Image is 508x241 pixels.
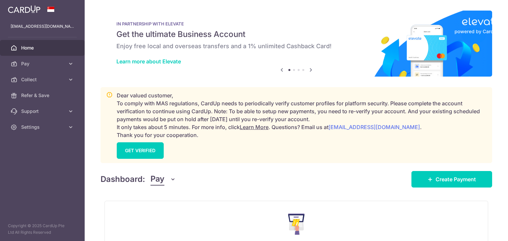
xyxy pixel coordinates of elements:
[116,42,476,50] h6: Enjoy free local and overseas transfers and a 1% unlimited Cashback Card!
[21,76,65,83] span: Collect
[11,23,74,30] p: [EMAIL_ADDRESS][DOMAIN_NAME]
[150,173,176,186] button: Pay
[21,124,65,130] span: Settings
[101,11,492,77] img: Renovation banner
[240,124,269,130] a: Learn More
[117,91,487,139] p: Dear valued customer, To comply with MAS regulations, CardUp needs to periodically verify custome...
[150,173,164,186] span: Pay
[21,92,65,99] span: Refer & Save
[116,21,476,26] p: IN PARTNERSHIP WITH ELEVATE
[116,29,476,40] h5: Get the ultimate Business Account
[21,60,65,67] span: Pay
[8,5,40,13] img: CardUp
[101,173,145,185] h4: Dashboard:
[21,45,65,51] span: Home
[436,175,476,183] span: Create Payment
[411,171,492,188] a: Create Payment
[21,108,65,115] span: Support
[117,142,164,159] a: GET VERIFIED
[328,124,420,130] a: [EMAIL_ADDRESS][DOMAIN_NAME]
[116,58,181,65] a: Learn more about Elevate
[288,214,305,235] img: Make Payment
